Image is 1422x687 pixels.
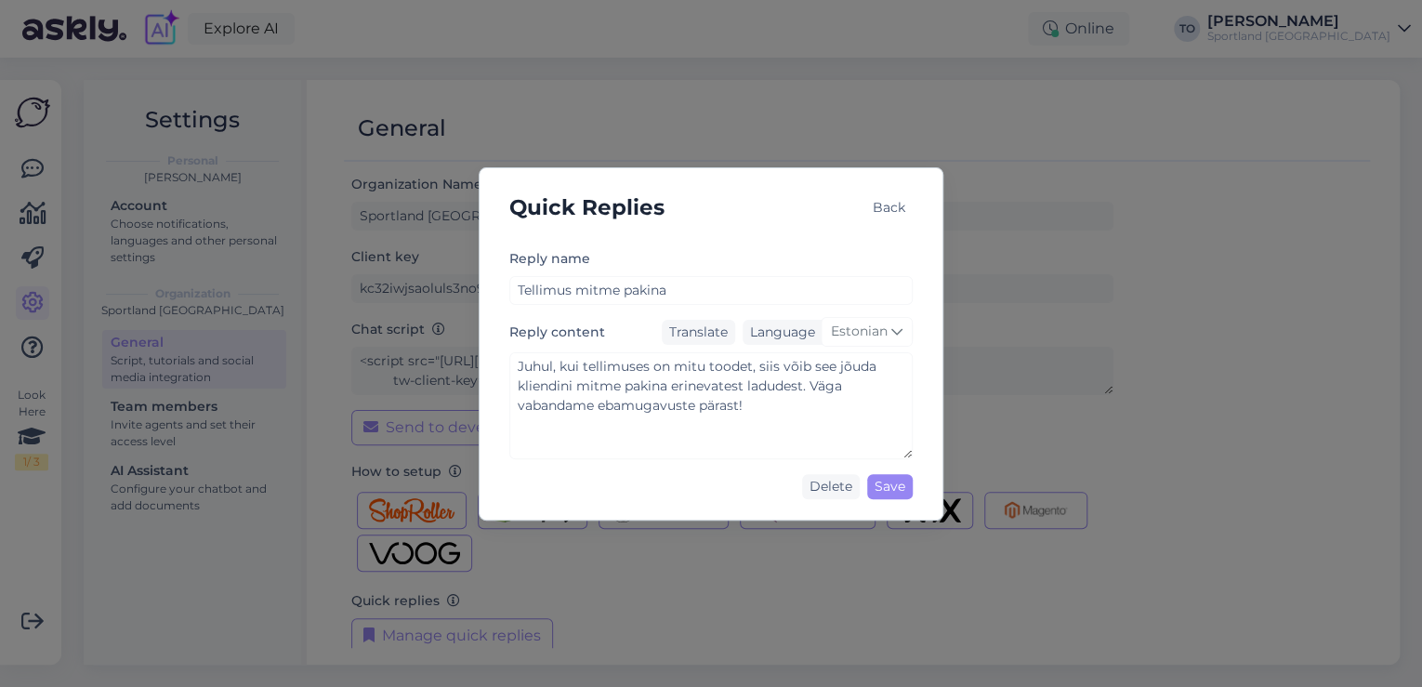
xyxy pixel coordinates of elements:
label: Reply content [509,323,605,342]
div: Back [865,195,913,220]
div: Delete [802,474,860,499]
input: Add reply name [509,276,913,305]
label: Reply name [509,249,590,269]
span: Estonian [831,322,888,342]
div: Language [743,323,815,342]
h5: Quick Replies [509,191,665,225]
textarea: Juhul, kui tellimuses on mitu toodet, siis võib see jõuda kliendini mitme pakina erinevatest ladu... [509,352,913,459]
div: Translate [662,320,735,345]
div: Save [867,474,913,499]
